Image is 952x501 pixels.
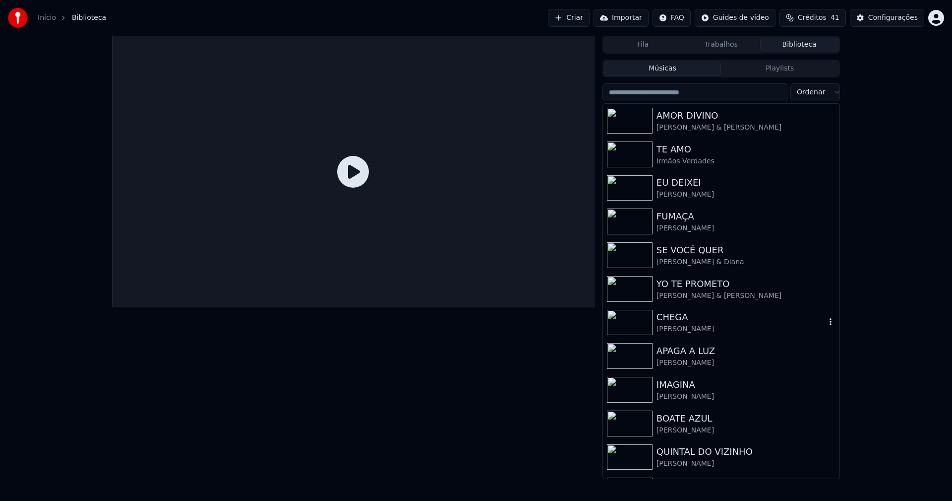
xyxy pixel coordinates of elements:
[656,310,826,324] div: CHEGA
[850,9,924,27] button: Configurações
[868,13,918,23] div: Configurações
[656,378,835,392] div: IMAGINA
[656,190,835,200] div: [PERSON_NAME]
[656,210,835,223] div: FUMAÇA
[656,344,835,358] div: APAGA A LUZ
[548,9,590,27] button: Criar
[831,13,839,23] span: 41
[798,13,827,23] span: Créditos
[760,38,838,52] button: Biblioteca
[656,324,826,334] div: [PERSON_NAME]
[656,445,835,459] div: QUINTAL DO VIZINHO
[38,13,106,23] nav: breadcrumb
[604,62,721,76] button: Músicas
[656,358,835,368] div: [PERSON_NAME]
[656,412,835,426] div: BOATE AZUL
[656,156,835,166] div: Irmãos Verdades
[656,243,835,257] div: SE VOCÊ QUER
[594,9,649,27] button: Importar
[656,223,835,233] div: [PERSON_NAME]
[656,291,835,301] div: [PERSON_NAME] & [PERSON_NAME]
[656,277,835,291] div: YO TE PROMETO
[656,109,835,123] div: AMOR DIVINO
[604,38,682,52] button: Fila
[38,13,56,23] a: Início
[779,9,846,27] button: Créditos41
[656,392,835,402] div: [PERSON_NAME]
[682,38,761,52] button: Trabalhos
[656,257,835,267] div: [PERSON_NAME] & Diana
[656,123,835,133] div: [PERSON_NAME] & [PERSON_NAME]
[656,143,835,156] div: TE AMO
[653,9,691,27] button: FAQ
[656,426,835,435] div: [PERSON_NAME]
[72,13,106,23] span: Biblioteca
[797,87,825,97] span: Ordenar
[656,176,835,190] div: EU DEIXEI
[721,62,838,76] button: Playlists
[656,459,835,469] div: [PERSON_NAME]
[695,9,775,27] button: Guides de vídeo
[8,8,28,28] img: youka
